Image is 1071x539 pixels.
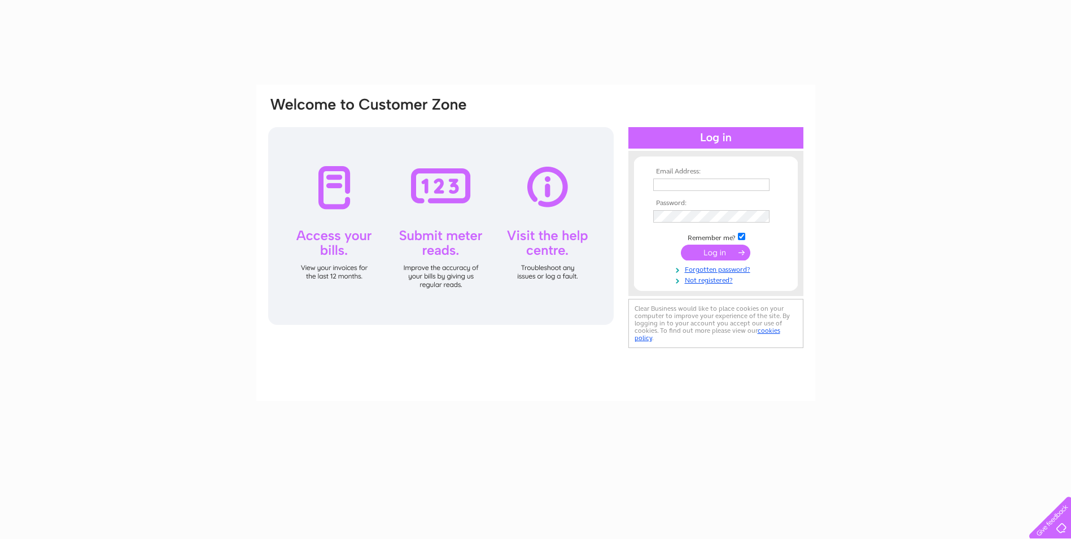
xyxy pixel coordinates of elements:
[653,274,781,285] a: Not registered?
[650,231,781,242] td: Remember me?
[635,327,780,342] a: cookies policy
[650,199,781,207] th: Password:
[681,245,750,260] input: Submit
[650,168,781,176] th: Email Address:
[628,299,803,348] div: Clear Business would like to place cookies on your computer to improve your experience of the sit...
[653,263,781,274] a: Forgotten password?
